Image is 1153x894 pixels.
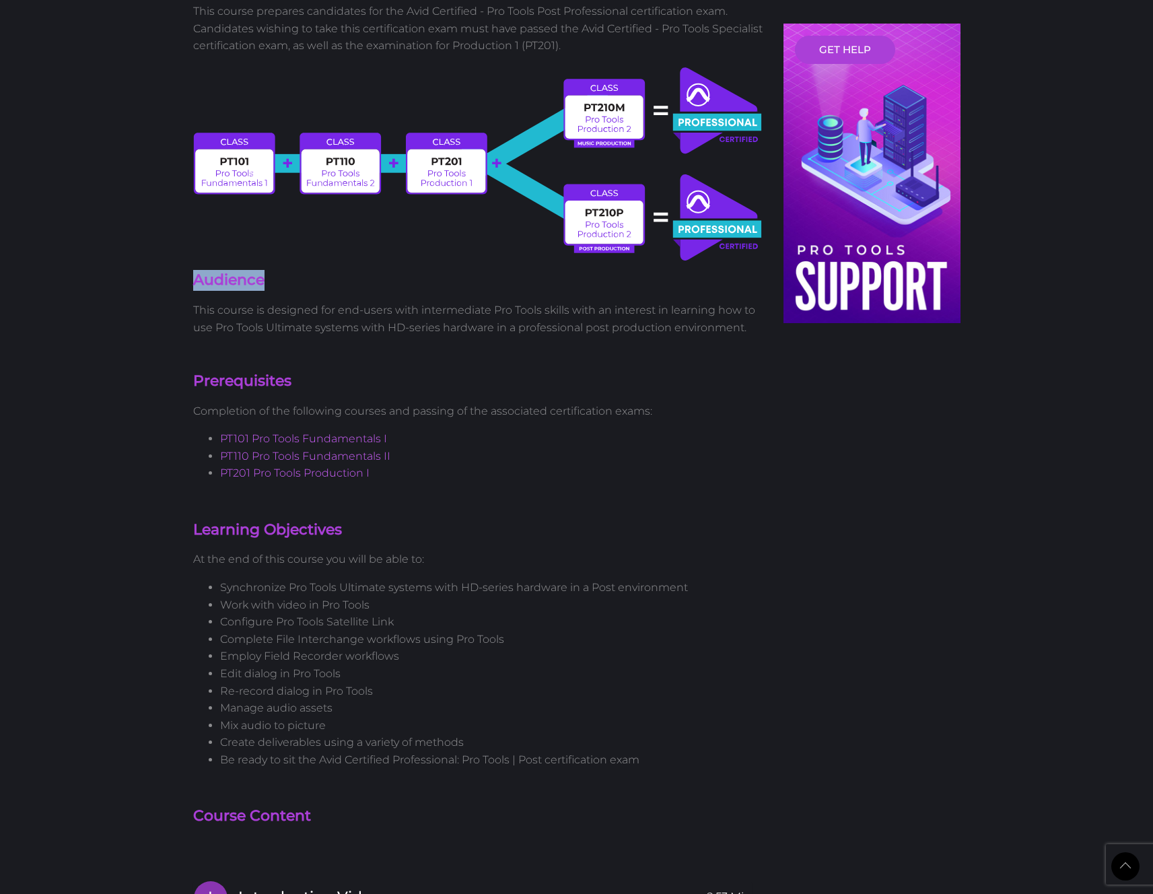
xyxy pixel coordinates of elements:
[220,613,764,631] li: Configure Pro Tools Satellite Link
[193,551,764,568] p: At the end of this course you will be able to:
[795,36,895,64] a: GET HELP
[220,648,764,665] li: Employ Field Recorder workflows
[193,806,764,827] h4: Course Content
[220,631,764,648] li: Complete File Interchange workflows using Pro Tools
[220,683,764,700] li: Re-record dialog in Pro Tools
[193,302,764,336] p: This course is designed for end-users with intermediate Pro Tools skills with an interest in lear...
[193,371,764,392] h4: Prerequisites
[220,450,390,462] a: PT110 Pro Tools Fundamentals II
[220,734,764,751] li: Create deliverables using a variety of methods
[220,699,764,717] li: Manage audio assets
[193,403,764,420] p: Completion of the following courses and passing of the associated certification exams:
[193,3,764,55] p: This course prepares candidates for the Avid Certified - Pro Tools Post Professional certificatio...
[220,579,764,596] li: Synchronize Pro Tools Ultimate systems with HD-series hardware in a Post environment
[193,270,764,291] h4: Audience
[1111,852,1140,881] a: Back to Top
[220,432,387,445] a: PT101 Pro Tools Fundamentals I
[193,520,764,541] h4: Learning Objectives
[220,717,764,734] li: Mix audio to picture
[220,751,764,769] li: Be ready to sit the Avid Certified Professional: Pro Tools | Post certification exam
[193,65,764,263] img: avid-certified-professional-path.svg
[220,665,764,683] li: Edit dialog in Pro Tools
[220,467,370,479] a: PT201 Pro Tools Production I
[220,596,764,614] li: Work with video in Pro Tools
